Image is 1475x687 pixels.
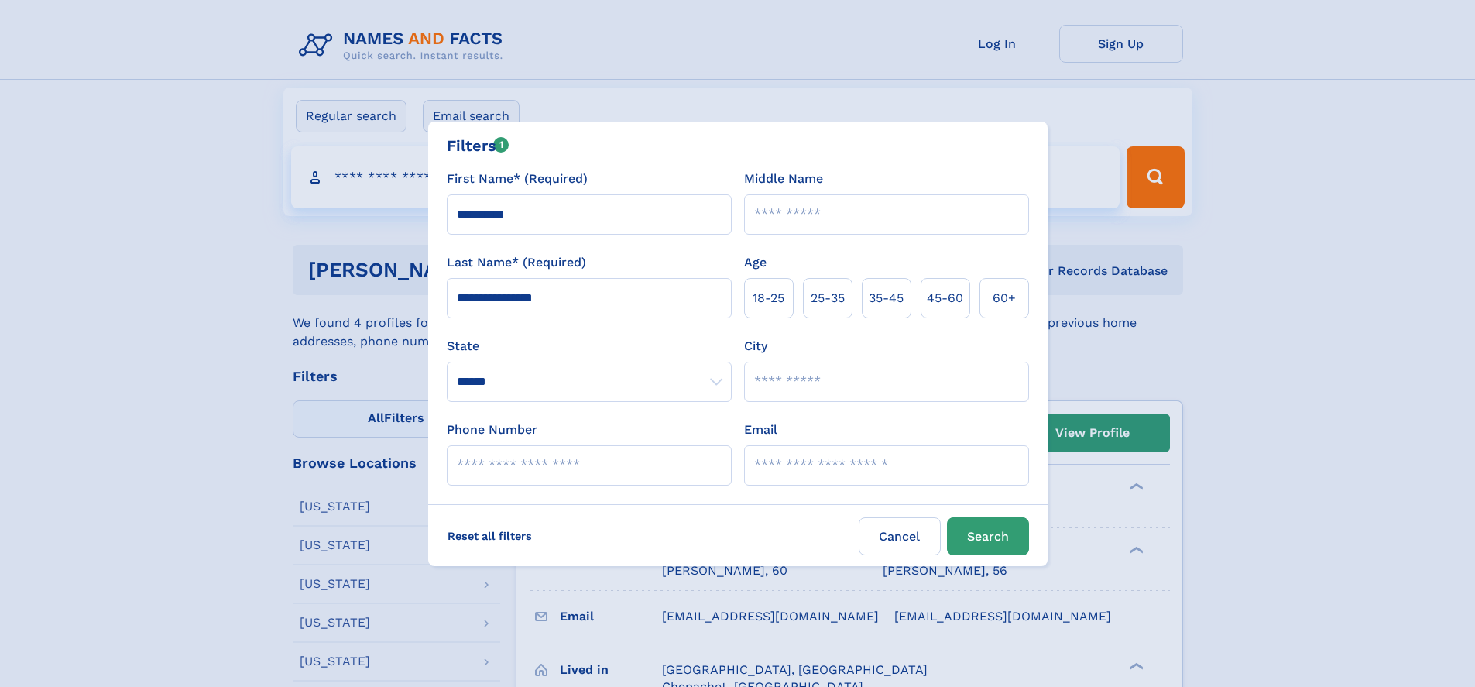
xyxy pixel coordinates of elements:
label: City [744,337,767,356]
label: Cancel [859,517,941,555]
div: Filters [447,134,509,157]
label: Middle Name [744,170,823,188]
label: Reset all filters [437,517,542,555]
span: 35‑45 [869,289,904,307]
label: State [447,337,732,356]
label: Email [744,421,777,439]
button: Search [947,517,1029,555]
span: 60+ [993,289,1016,307]
span: 45‑60 [927,289,963,307]
label: First Name* (Required) [447,170,588,188]
label: Last Name* (Required) [447,253,586,272]
label: Age [744,253,767,272]
span: 25‑35 [811,289,845,307]
label: Phone Number [447,421,537,439]
span: 18‑25 [753,289,784,307]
